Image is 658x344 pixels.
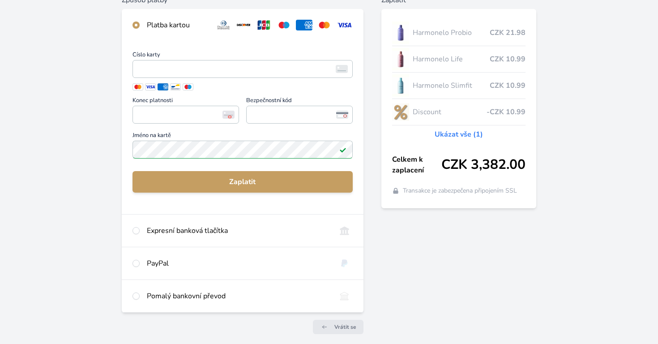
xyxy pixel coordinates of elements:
img: paypal.svg [336,258,353,269]
span: Konec platnosti [132,98,239,106]
span: CZK 21.98 [490,27,526,38]
img: discount-lo.png [392,101,409,123]
iframe: Iframe pro číslo karty [137,63,349,75]
img: onlineBanking_CZ.svg [336,225,353,236]
input: Jméno na kartěPlatné pole [132,141,353,159]
img: visa.svg [336,20,353,30]
img: Konec platnosti [222,111,235,119]
span: Transakce je zabezpečena připojením SSL [403,186,517,195]
span: Zaplatit [140,176,346,187]
span: Jméno na kartě [132,133,353,141]
span: CZK 3,382.00 [441,157,526,173]
span: Vrátit se [334,323,356,331]
div: PayPal [147,258,329,269]
div: Expresní banková tlačítka [147,225,329,236]
img: CLEAN_LIFE_se_stinem_x-lo.jpg [392,48,409,70]
span: CZK 10.99 [490,80,526,91]
img: amex.svg [296,20,312,30]
a: Vrátit se [313,320,363,334]
span: Harmonelo Life [413,54,490,64]
img: discover.svg [235,20,252,30]
img: maestro.svg [276,20,292,30]
img: mc.svg [316,20,333,30]
div: Platba kartou [147,20,209,30]
span: Harmonelo Slimfit [413,80,490,91]
img: CLEAN_PROBIO_se_stinem_x-lo.jpg [392,21,409,44]
iframe: Iframe pro datum vypršení platnosti [137,108,235,121]
img: jcb.svg [256,20,272,30]
span: Discount [413,107,487,117]
button: Zaplatit [132,171,353,193]
span: Celkem k zaplacení [392,154,442,176]
img: bankTransfer_IBAN.svg [336,291,353,301]
span: Harmonelo Probio [413,27,490,38]
iframe: Iframe pro bezpečnostní kód [250,108,349,121]
img: card [336,65,348,73]
span: Bezpečnostní kód [246,98,353,106]
img: SLIMFIT_se_stinem_x-lo.jpg [392,74,409,97]
img: Platné pole [339,146,346,153]
a: Ukázat vše (1) [435,129,483,140]
img: diners.svg [215,20,232,30]
span: -CZK 10.99 [487,107,526,117]
span: Číslo karty [132,52,353,60]
span: CZK 10.99 [490,54,526,64]
div: Pomalý bankovní převod [147,291,329,301]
